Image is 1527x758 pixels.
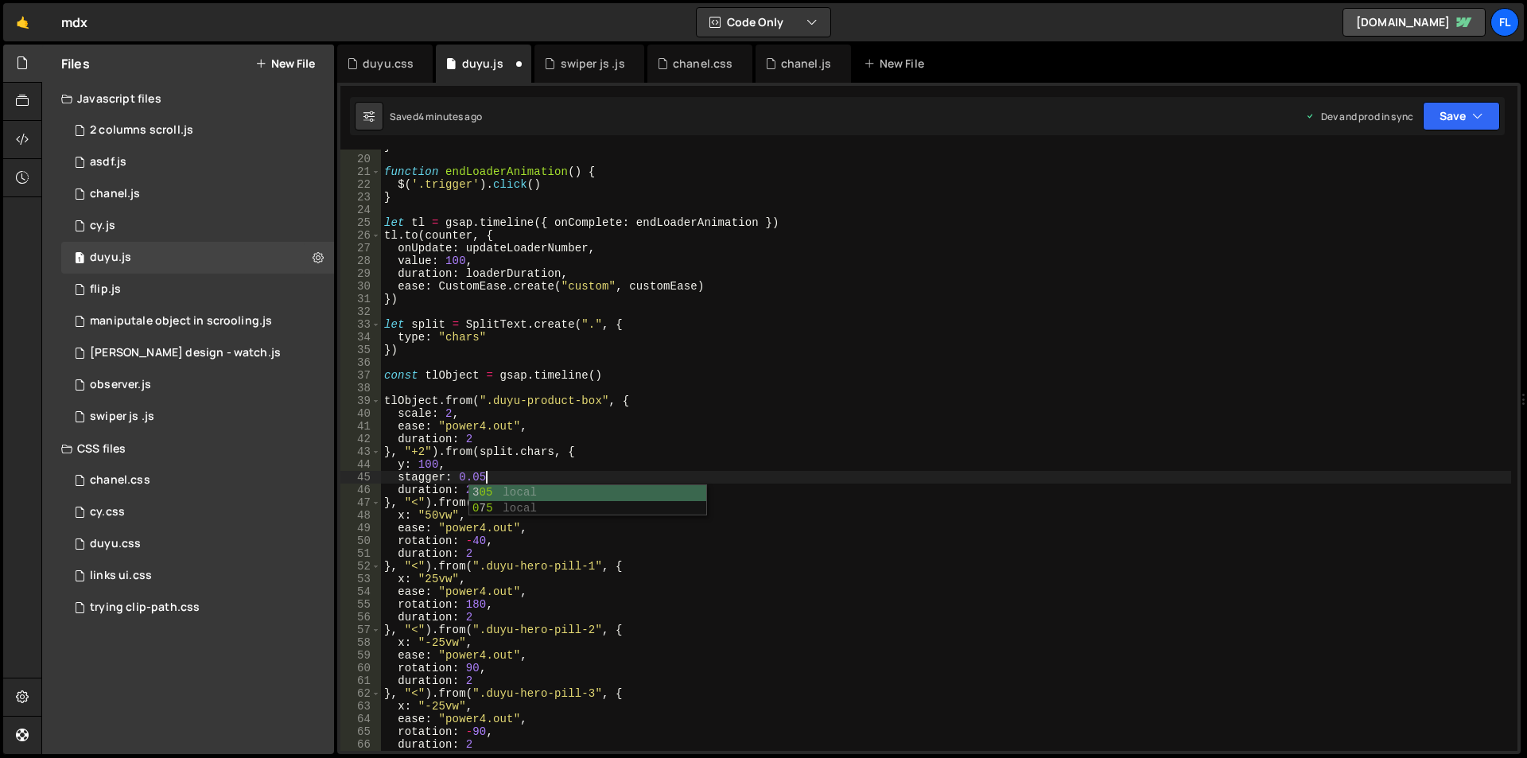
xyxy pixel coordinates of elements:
a: [DOMAIN_NAME] [1342,8,1486,37]
div: 63 [340,700,381,713]
button: New File [255,57,315,70]
div: 27 [340,242,381,255]
a: fl [1490,8,1519,37]
div: 25 [340,216,381,229]
div: 38 [340,382,381,395]
div: observer.js [90,378,151,392]
div: Saved [390,110,482,123]
div: New File [864,56,931,72]
a: 🤙 [3,3,42,41]
div: 21 [340,165,381,178]
div: 26 [340,229,381,242]
div: maniputale object in scrooling.js [90,314,272,328]
div: 56 [340,611,381,624]
div: flip.js [90,282,121,297]
div: chanel.css [90,473,150,488]
div: 44 [340,458,381,471]
div: 28 [340,255,381,267]
h2: Files [61,55,90,72]
div: 49 [340,522,381,534]
div: duyu.css [90,537,141,551]
div: chanel.css [673,56,733,72]
div: 41 [340,420,381,433]
div: 33 [340,318,381,331]
div: [PERSON_NAME] design - watch.js [90,346,281,360]
div: 43 [340,445,381,458]
div: 20 [340,153,381,165]
div: 51 [340,547,381,560]
div: 14087/35941.js [61,337,334,369]
div: 59 [340,649,381,662]
div: 14087/45247.js [61,178,334,210]
div: trying clip-path.css [90,601,200,615]
div: 55 [340,598,381,611]
div: 54 [340,585,381,598]
div: duyu.js [462,56,503,72]
div: 66 [340,738,381,751]
div: 14087/36400.css [61,592,334,624]
div: 31 [340,293,381,305]
button: Save [1423,102,1500,130]
div: CSS files [42,433,334,465]
div: 14087/37273.js [61,274,334,305]
div: chanel.js [90,187,140,201]
div: 14087/44148.js [61,210,334,242]
div: 45 [340,471,381,484]
div: 57 [340,624,381,636]
div: 30 [340,280,381,293]
div: 62 [340,687,381,700]
div: links ui.css [90,569,152,583]
button: Code Only [697,8,830,37]
div: 46 [340,484,381,496]
div: 61 [340,674,381,687]
div: 14087/45370.js [61,401,334,433]
div: 14087/36120.js [61,305,334,337]
div: asdf.js [90,155,126,169]
div: 24 [340,204,381,216]
div: 60 [340,662,381,674]
div: 14087/45644.css [61,528,334,560]
div: 14087/37841.css [61,560,334,592]
div: duyu.js [90,251,131,265]
div: 42 [340,433,381,445]
div: 53 [340,573,381,585]
div: 65 [340,725,381,738]
div: 14087/44196.css [61,496,334,528]
div: 32 [340,305,381,318]
div: chanel.js [781,56,831,72]
div: 37 [340,369,381,382]
div: 34 [340,331,381,344]
div: Dev and prod in sync [1305,110,1413,123]
span: 1 [75,253,84,266]
div: 35 [340,344,381,356]
div: 14087/36990.js [61,369,334,401]
div: cy.css [90,505,125,519]
div: 58 [340,636,381,649]
div: 52 [340,560,381,573]
div: 39 [340,395,381,407]
div: 2 columns scroll.js [90,123,193,138]
div: 36 [340,356,381,369]
div: 47 [340,496,381,509]
div: 40 [340,407,381,420]
div: 14087/43937.js [61,146,334,178]
div: duyu.css [363,56,414,72]
div: 14087/45251.css [61,465,334,496]
div: Javascript files [42,83,334,115]
div: 29 [340,267,381,280]
div: swiper js .js [90,410,154,424]
div: swiper js .js [561,56,625,72]
div: 4 minutes ago [418,110,482,123]
div: 14087/36530.js [61,115,334,146]
div: 64 [340,713,381,725]
div: 48 [340,509,381,522]
div: cy.js [90,219,115,233]
div: 23 [340,191,381,204]
div: mdx [61,13,87,32]
div: 14087/45503.js [61,242,334,274]
div: 22 [340,178,381,191]
div: 50 [340,534,381,547]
